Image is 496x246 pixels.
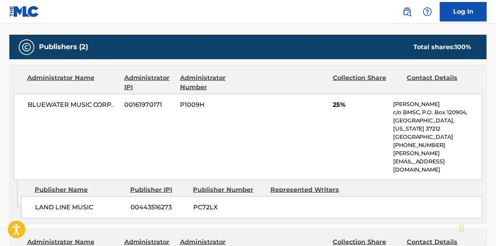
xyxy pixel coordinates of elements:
[393,141,482,149] p: [PHONE_NUMBER]
[35,203,124,212] span: LAND LINE MUSIC
[131,203,187,212] span: 00443516273
[130,185,187,195] div: Publisher IPI
[333,73,401,92] div: Collection Share
[393,117,482,133] p: [GEOGRAPHIC_DATA], [US_STATE] 37212
[124,100,174,110] span: 00161970171
[193,185,265,195] div: Publisher Number
[124,73,174,92] div: Administrator IPI
[39,42,88,51] h5: Publishers (2)
[27,73,118,92] div: Administrator Name
[420,4,435,19] div: Help
[459,216,464,240] div: Drag
[180,73,248,92] div: Administrator Number
[423,7,432,16] img: help
[22,42,31,52] img: Publishers
[393,149,482,174] p: [PERSON_NAME][EMAIL_ADDRESS][DOMAIN_NAME]
[457,209,496,246] iframe: Chat Widget
[270,185,342,195] div: Represented Writers
[35,185,124,195] div: Publisher Name
[193,203,265,212] span: PC72LX
[9,6,39,17] img: MLC Logo
[28,100,118,110] span: BLUEWATER MUSIC CORP.
[413,42,471,52] div: Total shares:
[393,133,482,141] p: [GEOGRAPHIC_DATA]
[333,100,387,110] span: 25%
[393,100,482,108] p: [PERSON_NAME]
[180,100,248,110] span: P1009H
[399,4,415,19] a: Public Search
[407,73,475,92] div: Contact Details
[402,7,412,16] img: search
[455,43,471,51] span: 100 %
[393,108,482,117] p: c/o BMSC, P.O. Box 120904,
[440,2,487,21] a: Log In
